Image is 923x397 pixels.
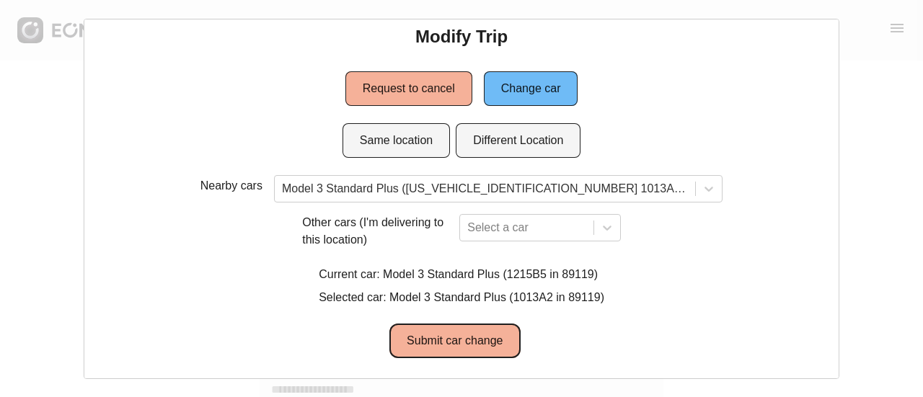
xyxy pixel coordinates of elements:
[343,123,450,158] button: Same location
[484,71,578,106] button: Change car
[456,123,580,158] button: Different Location
[302,214,454,249] p: Other cars (I'm delivering to this location)
[415,25,508,48] h2: Modify Trip
[345,71,472,106] button: Request to cancel
[319,266,604,283] p: Current car: Model 3 Standard Plus (1215B5 in 89119)
[319,289,604,306] p: Selected car: Model 3 Standard Plus (1013A2 in 89119)
[200,177,262,195] p: Nearby cars
[389,324,520,358] button: Submit car change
